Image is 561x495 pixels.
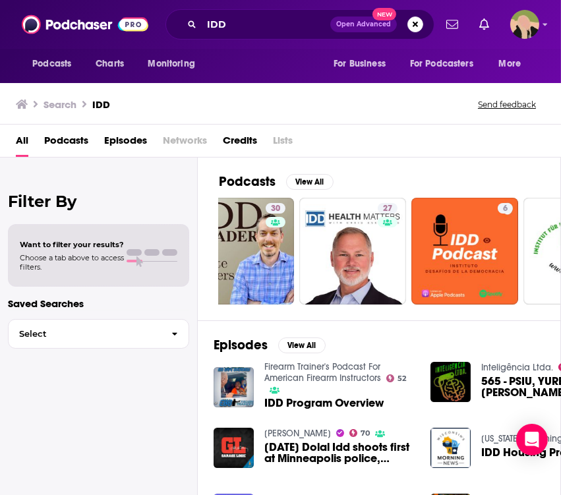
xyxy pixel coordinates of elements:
p: Saved Searches [8,297,189,310]
h2: Podcasts [219,173,276,190]
h3: IDD [92,98,110,111]
div: Search podcasts, credits, & more... [165,9,434,40]
a: 1/04/21 Dolal Idd shoots first at Minneapolis police, subsequently dies in the exchange of gunfir... [264,442,415,464]
button: open menu [138,51,212,76]
a: Podcasts [44,130,88,157]
img: Podchaser - Follow, Share and Rate Podcasts [22,12,148,37]
a: Firearm Trainer's Podcast For American Firearm Instructors [264,361,381,384]
span: 52 [398,376,406,382]
button: Send feedback [474,99,540,110]
span: 70 [361,430,370,436]
a: IDD Program Overview [264,397,384,409]
input: Search podcasts, credits, & more... [202,14,330,35]
button: View All [278,337,326,353]
span: Logged in as KatMcMahonn [510,10,539,39]
span: For Podcasters [410,55,473,73]
div: Open Intercom Messenger [516,424,548,455]
span: Want to filter your results? [20,240,124,249]
button: Show profile menu [510,10,539,39]
h3: Search [44,98,76,111]
a: 30 [266,203,285,214]
img: 565 - PSIU, YURE IDD E URIEL CALOMENI [430,362,471,402]
a: 6 [411,198,518,305]
a: 52 [386,374,407,382]
a: PodcastsView All [219,173,334,190]
a: Garage Logic [264,428,331,439]
img: IDD Housing Project [430,428,471,468]
a: 27 [378,203,398,214]
a: 30 [187,198,294,305]
a: Credits [223,130,257,157]
span: Networks [163,130,207,157]
span: Podcasts [32,55,71,73]
a: 27 [299,198,406,305]
img: IDD Program Overview [214,367,254,407]
span: 6 [503,202,508,216]
span: 30 [271,202,280,216]
img: User Profile [510,10,539,39]
a: Charts [87,51,132,76]
span: Lists [273,130,293,157]
h2: Filter By [8,192,189,211]
span: For Business [334,55,386,73]
span: More [499,55,521,73]
button: Open AdvancedNew [330,16,397,32]
a: All [16,130,28,157]
span: Select [9,330,161,338]
a: Show notifications dropdown [441,13,463,36]
a: Inteligência Ltda. [481,362,553,373]
button: open menu [490,51,538,76]
span: Choose a tab above to access filters. [20,253,124,272]
span: New [372,8,396,20]
button: open menu [23,51,88,76]
span: 27 [383,202,392,216]
span: Monitoring [148,55,194,73]
button: open menu [324,51,402,76]
span: Open Advanced [336,21,391,28]
button: Select [8,319,189,349]
a: 70 [349,429,370,437]
a: Show notifications dropdown [474,13,494,36]
img: 1/04/21 Dolal Idd shoots first at Minneapolis police, subsequently dies in the exchange of gunfir... [214,428,254,468]
span: Charts [96,55,124,73]
a: 6 [498,203,513,214]
button: open menu [401,51,492,76]
h2: Episodes [214,337,268,353]
a: EpisodesView All [214,337,326,353]
a: Episodes [104,130,147,157]
span: [DATE] Dolal Idd shoots first at Minneapolis police, subsequently dies in the exchange of gunfire... [264,442,415,464]
button: View All [286,174,334,190]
